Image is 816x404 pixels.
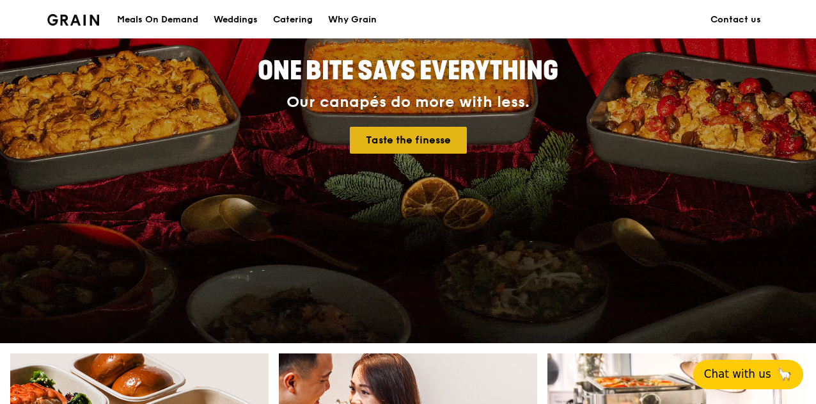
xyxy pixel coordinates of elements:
a: Taste the finesse [350,127,467,154]
a: Why Grain [320,1,384,39]
div: Why Grain [328,1,377,39]
span: ONE BITE SAYS EVERYTHING [258,56,558,86]
span: 🦙 [776,366,792,382]
a: Weddings [206,1,265,39]
div: Weddings [214,1,258,39]
div: Catering [273,1,313,39]
img: Grain [47,14,99,26]
div: Our canapés do more with less. [178,93,638,111]
div: Meals On Demand [117,1,198,39]
a: Contact us [703,1,769,39]
button: Chat with us🦙 [693,360,803,389]
span: Chat with us [704,366,771,382]
a: Catering [265,1,320,39]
